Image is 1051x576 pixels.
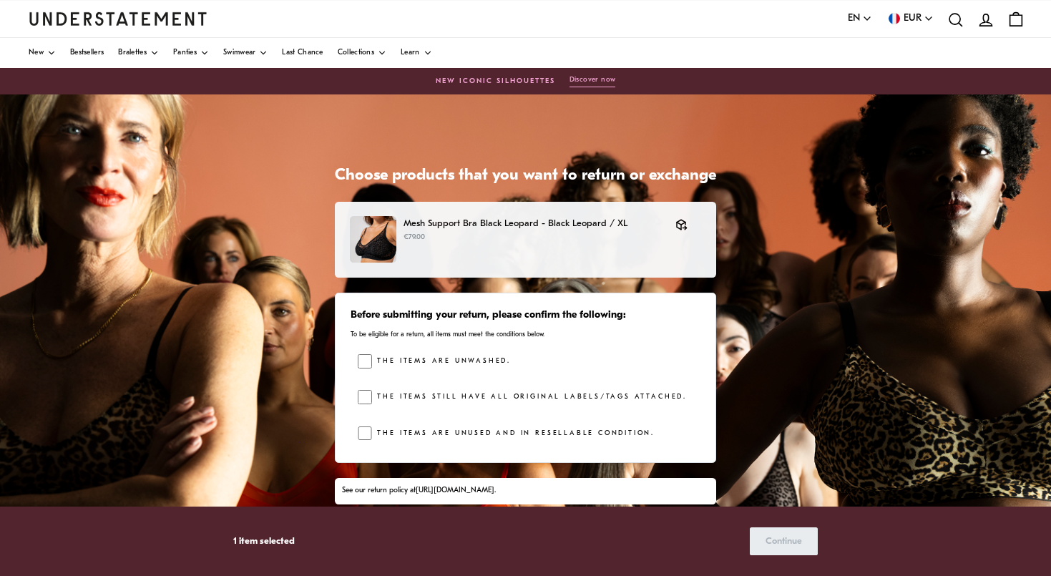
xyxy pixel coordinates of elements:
[173,49,197,57] span: Panties
[223,49,255,57] span: Swimwear
[29,38,56,68] a: New
[29,75,1022,87] a: New Iconic SilhouettesDiscover now
[886,11,934,26] button: EUR
[342,485,708,497] div: See our return policy at .
[401,38,432,68] a: Learn
[282,49,323,57] span: Last Chance
[351,308,700,323] h3: Before submitting your return, please confirm the following:
[404,216,661,231] p: Mesh Support Bra Black Leopard - Black Leopard / XL
[29,12,207,25] a: Understatement Homepage
[848,11,860,26] span: EN
[118,49,147,57] span: Bralettes
[70,38,104,68] a: Bestsellers
[223,38,268,68] a: Swimwear
[570,75,616,87] button: Discover now
[401,49,420,57] span: Learn
[173,38,209,68] a: Panties
[282,38,323,68] a: Last Chance
[351,330,700,339] p: To be eligible for a return, all items must meet the conditions below.
[118,38,159,68] a: Bralettes
[416,487,494,494] a: [URL][DOMAIN_NAME]
[848,11,872,26] button: EN
[338,49,374,57] span: Collections
[372,390,687,404] label: The items still have all original labels/tags attached.
[372,354,511,368] label: The items are unwashed.
[338,38,386,68] a: Collections
[70,49,104,57] span: Bestsellers
[436,76,555,87] span: New Iconic Silhouettes
[404,232,661,243] p: €79.00
[335,166,716,187] h1: Choose products that you want to return or exchange
[29,49,44,57] span: New
[372,426,655,441] label: The items are unused and in resellable condition.
[904,11,922,26] span: EUR
[350,216,396,263] img: mesh-support-plus-black-leopard-393.jpg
